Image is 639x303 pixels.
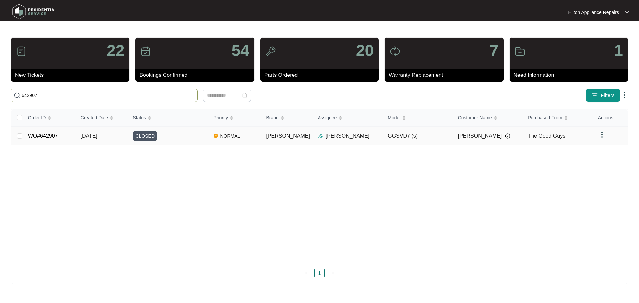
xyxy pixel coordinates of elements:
p: Need Information [514,71,628,79]
img: icon [390,46,400,57]
img: icon [515,46,525,57]
span: [PERSON_NAME] [458,132,502,140]
a: 1 [315,268,324,278]
button: left [301,268,312,278]
p: 1 [614,43,623,59]
li: 1 [314,268,325,278]
img: icon [140,46,151,57]
td: GGSVD7 (s) [382,127,453,145]
li: Previous Page [301,268,312,278]
p: Bookings Confirmed [139,71,254,79]
span: left [304,271,308,275]
span: Purchased From [528,114,562,121]
img: filter icon [591,92,598,99]
span: Order ID [28,114,46,121]
img: dropdown arrow [620,91,628,99]
th: Model [382,109,453,127]
span: Customer Name [458,114,492,121]
p: 54 [231,43,249,59]
th: Assignee [313,109,383,127]
p: 7 [490,43,499,59]
th: Status [127,109,208,127]
img: search-icon [14,92,20,99]
a: WO#642907 [28,133,58,139]
span: CLOSED [133,131,157,141]
span: right [331,271,335,275]
p: 22 [107,43,124,59]
p: 20 [356,43,374,59]
span: The Good Guys [528,133,565,139]
input: Search by Order Id, Assignee Name, Customer Name, Brand and Model [22,92,195,99]
span: Filters [601,92,615,99]
span: [DATE] [81,133,97,139]
span: Priority [214,114,228,121]
img: Vercel Logo [214,134,218,138]
p: Hilton Appliance Repairs [568,9,619,16]
span: NORMAL [218,132,243,140]
th: Order ID [23,109,75,127]
li: Next Page [327,268,338,278]
th: Priority [208,109,261,127]
th: Actions [593,109,628,127]
img: Assigner Icon [318,133,323,139]
img: icon [16,46,27,57]
p: Warranty Replacement [389,71,503,79]
th: Brand [261,109,312,127]
p: New Tickets [15,71,129,79]
span: Assignee [318,114,337,121]
img: icon [265,46,276,57]
img: Info icon [505,133,510,139]
img: dropdown arrow [625,11,629,14]
th: Created Date [75,109,128,127]
button: right [327,268,338,278]
p: [PERSON_NAME] [326,132,370,140]
th: Customer Name [453,109,523,127]
img: dropdown arrow [598,131,606,139]
span: Status [133,114,146,121]
img: residentia service logo [10,2,57,22]
th: Purchased From [523,109,593,127]
span: [PERSON_NAME] [266,133,310,139]
span: Brand [266,114,278,121]
span: Model [388,114,400,121]
span: Created Date [81,114,108,121]
p: Parts Ordered [264,71,379,79]
button: filter iconFilters [586,89,620,102]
